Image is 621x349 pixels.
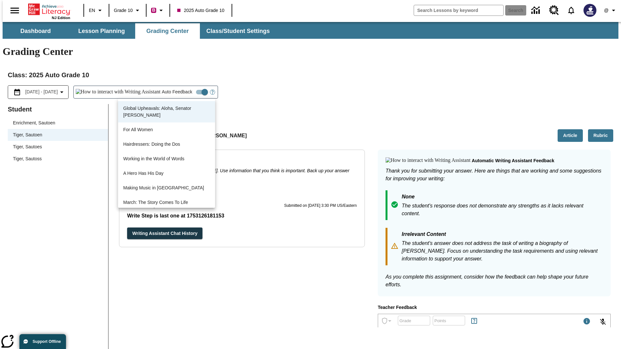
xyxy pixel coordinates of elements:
body: Type your response here. [3,5,94,11]
p: Hairdressers: Doing the Dos [123,141,210,148]
p: For All Women [123,126,210,133]
p: Making Music in [GEOGRAPHIC_DATA] [123,185,210,191]
p: Global Upheavals: Aloha, Senator [PERSON_NAME] [123,105,210,119]
p: Working in the World of Words [123,155,210,162]
p: A Hero Has His Day [123,170,210,177]
p: March: The Story Comes To Life [123,199,210,206]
